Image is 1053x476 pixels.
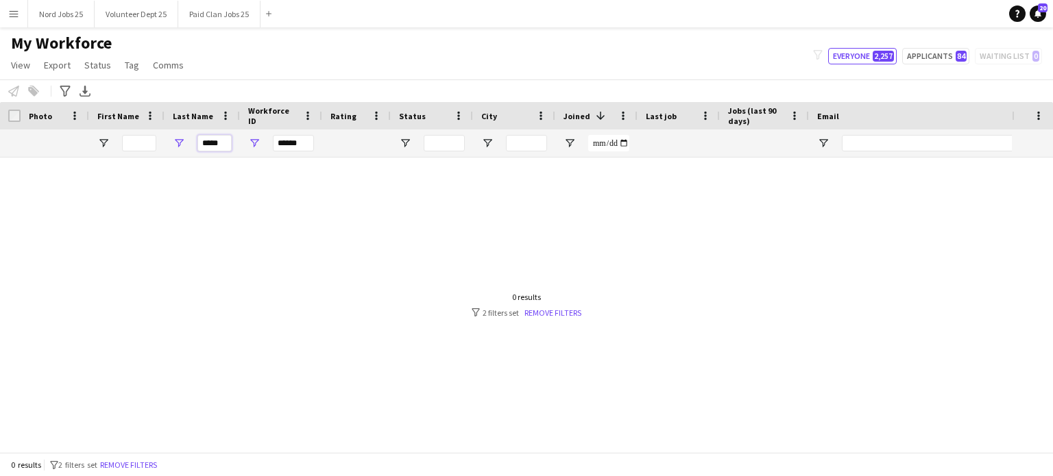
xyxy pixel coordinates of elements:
span: Last Name [173,111,213,121]
span: Tag [125,59,139,71]
input: Last Name Filter Input [197,135,232,151]
button: Open Filter Menu [399,137,411,149]
span: Jobs (last 90 days) [728,105,784,126]
button: Open Filter Menu [248,137,261,149]
span: First Name [97,111,139,121]
span: 84 [956,51,967,62]
span: City [481,111,497,121]
input: Joined Filter Input [588,135,629,151]
button: Open Filter Menu [564,137,576,149]
span: 20 [1038,3,1048,12]
span: Status [399,111,426,121]
app-action-btn: Advanced filters [57,83,73,99]
a: Comms [147,56,189,74]
span: Joined [564,111,590,121]
a: Export [38,56,76,74]
span: Rating [330,111,356,121]
span: View [11,59,30,71]
div: 2 filters set [472,308,581,318]
span: Comms [153,59,184,71]
a: Tag [119,56,145,74]
button: Open Filter Menu [173,137,185,149]
button: Everyone2,257 [828,48,897,64]
input: Status Filter Input [424,135,465,151]
button: Nord Jobs 25 [28,1,95,27]
input: Column with Header Selection [8,110,21,122]
a: 20 [1030,5,1046,22]
a: View [5,56,36,74]
span: My Workforce [11,33,112,53]
input: Workforce ID Filter Input [273,135,314,151]
button: Applicants84 [902,48,969,64]
a: Status [79,56,117,74]
button: Open Filter Menu [97,137,110,149]
span: Email [817,111,839,121]
span: Photo [29,111,52,121]
a: Remove filters [524,308,581,318]
span: 2,257 [873,51,894,62]
span: Export [44,59,71,71]
button: Open Filter Menu [481,137,494,149]
button: Volunteer Dept 25 [95,1,178,27]
button: Paid Clan Jobs 25 [178,1,261,27]
span: Last job [646,111,677,121]
span: Status [84,59,111,71]
div: 0 results [472,292,581,302]
app-action-btn: Export XLSX [77,83,93,99]
input: First Name Filter Input [122,135,156,151]
input: City Filter Input [506,135,547,151]
span: Workforce ID [248,105,298,126]
button: Remove filters [97,458,160,473]
button: Open Filter Menu [817,137,830,149]
span: 2 filters set [58,460,97,470]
